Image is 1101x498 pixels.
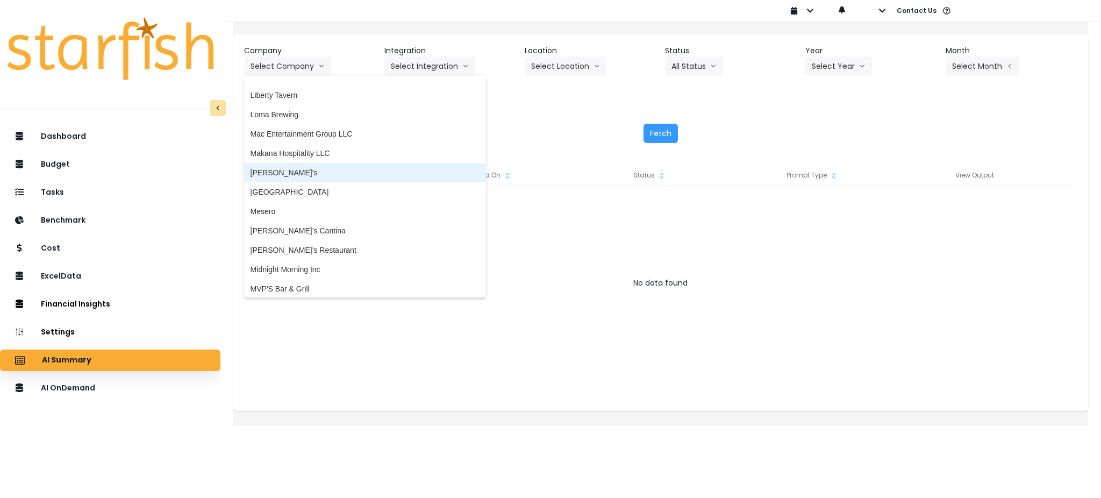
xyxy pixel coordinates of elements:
svg: arrow down line [318,61,325,72]
header: Month [946,45,1077,56]
svg: sort [503,172,512,180]
span: [PERSON_NAME]'s [251,167,480,178]
ul: Select Companyarrow down line [244,76,486,297]
span: [PERSON_NAME]’s Cantina [251,225,480,236]
button: All Statusarrow down line [665,56,723,76]
header: Location [525,45,656,56]
button: Select Montharrow left line [946,56,1019,76]
span: Mesero [251,206,480,217]
span: Mac Entertainment Group LLC [251,129,480,139]
p: Dashboard [41,132,86,141]
span: Makana Hospitality LLC [251,148,480,159]
header: Integration [384,45,516,56]
svg: arrow down line [710,61,717,72]
button: Fetch [644,124,678,143]
span: Midnight Morning Inc [251,264,480,275]
button: Select Locationarrow down line [525,56,606,76]
button: Select Integrationarrow down line [384,56,475,76]
span: MVP'S Bar & Grill [251,283,480,294]
p: Budget [41,160,70,169]
span: Loma Brewing [251,109,480,120]
svg: sort [657,172,666,180]
p: AI Summary [42,355,91,365]
div: View Output [893,165,1056,186]
svg: sort [830,172,838,180]
header: Company [244,45,376,56]
div: Status [569,165,731,186]
p: Tasks [41,188,64,197]
span: [GEOGRAPHIC_DATA] [251,187,480,197]
span: [PERSON_NAME]'s Restaurant [251,245,480,255]
span: Liberty Tavern [251,90,480,101]
p: ExcelData [41,272,81,281]
header: Year [805,45,937,56]
div: Created On [406,165,569,186]
button: Select Yeararrow down line [805,56,872,76]
svg: arrow down line [462,61,469,72]
header: Status [665,45,797,56]
button: Select Companyarrow down line [244,56,331,76]
div: No data found [244,272,1077,294]
p: AI OnDemand [41,383,95,393]
svg: arrow down line [859,61,866,72]
div: Prompt Type [731,165,893,186]
svg: arrow left line [1006,61,1013,72]
svg: arrow down line [594,61,600,72]
p: Benchmark [41,216,85,225]
p: Cost [41,244,60,253]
